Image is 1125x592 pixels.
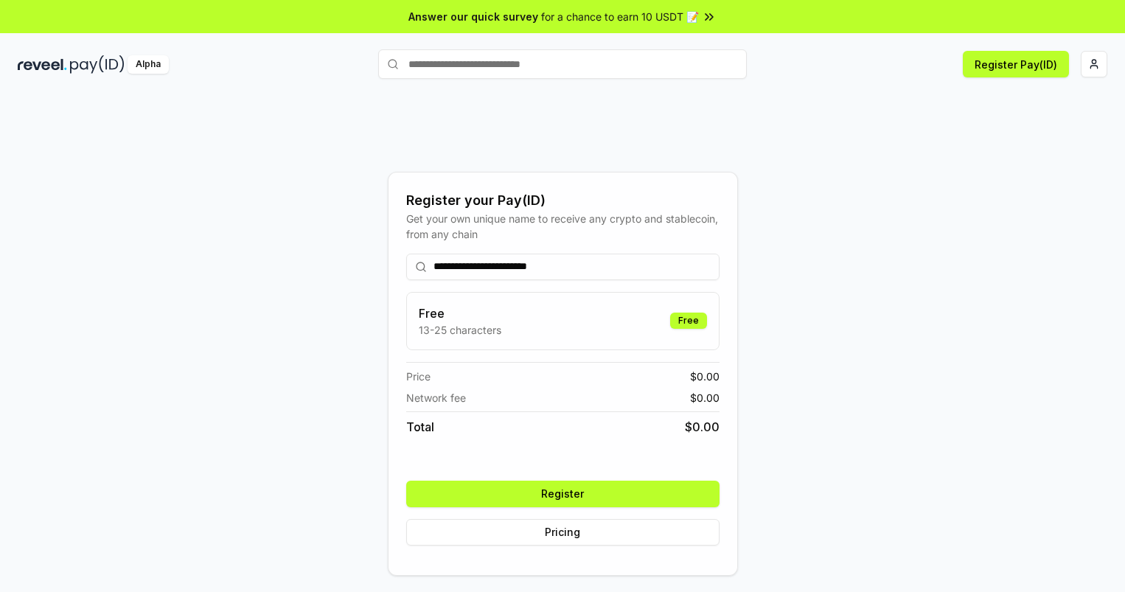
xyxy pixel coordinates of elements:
[670,313,707,329] div: Free
[406,211,720,242] div: Get your own unique name to receive any crypto and stablecoin, from any chain
[406,519,720,546] button: Pricing
[18,55,67,74] img: reveel_dark
[541,9,699,24] span: for a chance to earn 10 USDT 📝
[406,390,466,405] span: Network fee
[685,418,720,436] span: $ 0.00
[406,190,720,211] div: Register your Pay(ID)
[406,369,431,384] span: Price
[419,322,501,338] p: 13-25 characters
[128,55,169,74] div: Alpha
[419,304,501,322] h3: Free
[963,51,1069,77] button: Register Pay(ID)
[690,369,720,384] span: $ 0.00
[690,390,720,405] span: $ 0.00
[406,481,720,507] button: Register
[70,55,125,74] img: pay_id
[406,418,434,436] span: Total
[408,9,538,24] span: Answer our quick survey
